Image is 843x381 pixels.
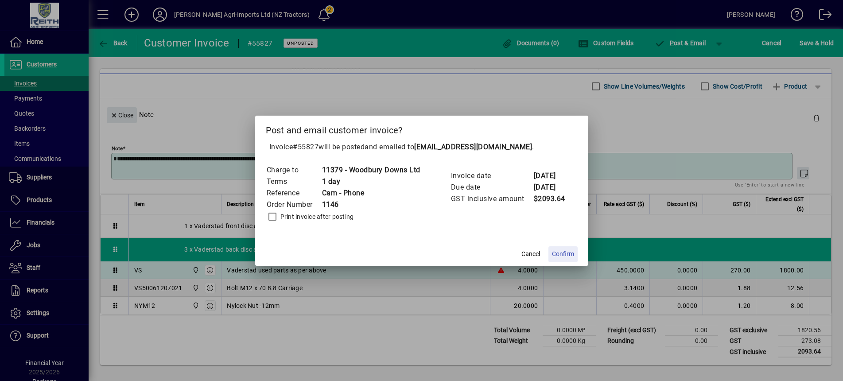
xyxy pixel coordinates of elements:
[533,170,569,182] td: [DATE]
[293,143,319,151] span: #55827
[266,164,322,176] td: Charge to
[533,182,569,193] td: [DATE]
[266,142,578,152] p: Invoice will be posted .
[548,246,578,262] button: Confirm
[552,249,574,259] span: Confirm
[322,187,420,199] td: Cam - Phone
[521,249,540,259] span: Cancel
[322,164,420,176] td: 11379 - Woodbury Downs Ltd
[365,143,532,151] span: and emailed to
[451,182,533,193] td: Due date
[266,199,322,210] td: Order Number
[517,246,545,262] button: Cancel
[322,199,420,210] td: 1146
[322,176,420,187] td: 1 day
[451,193,533,205] td: GST inclusive amount
[255,116,588,141] h2: Post and email customer invoice?
[414,143,532,151] b: [EMAIL_ADDRESS][DOMAIN_NAME]
[266,187,322,199] td: Reference
[266,176,322,187] td: Terms
[451,170,533,182] td: Invoice date
[279,212,354,221] label: Print invoice after posting
[533,193,569,205] td: $2093.64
